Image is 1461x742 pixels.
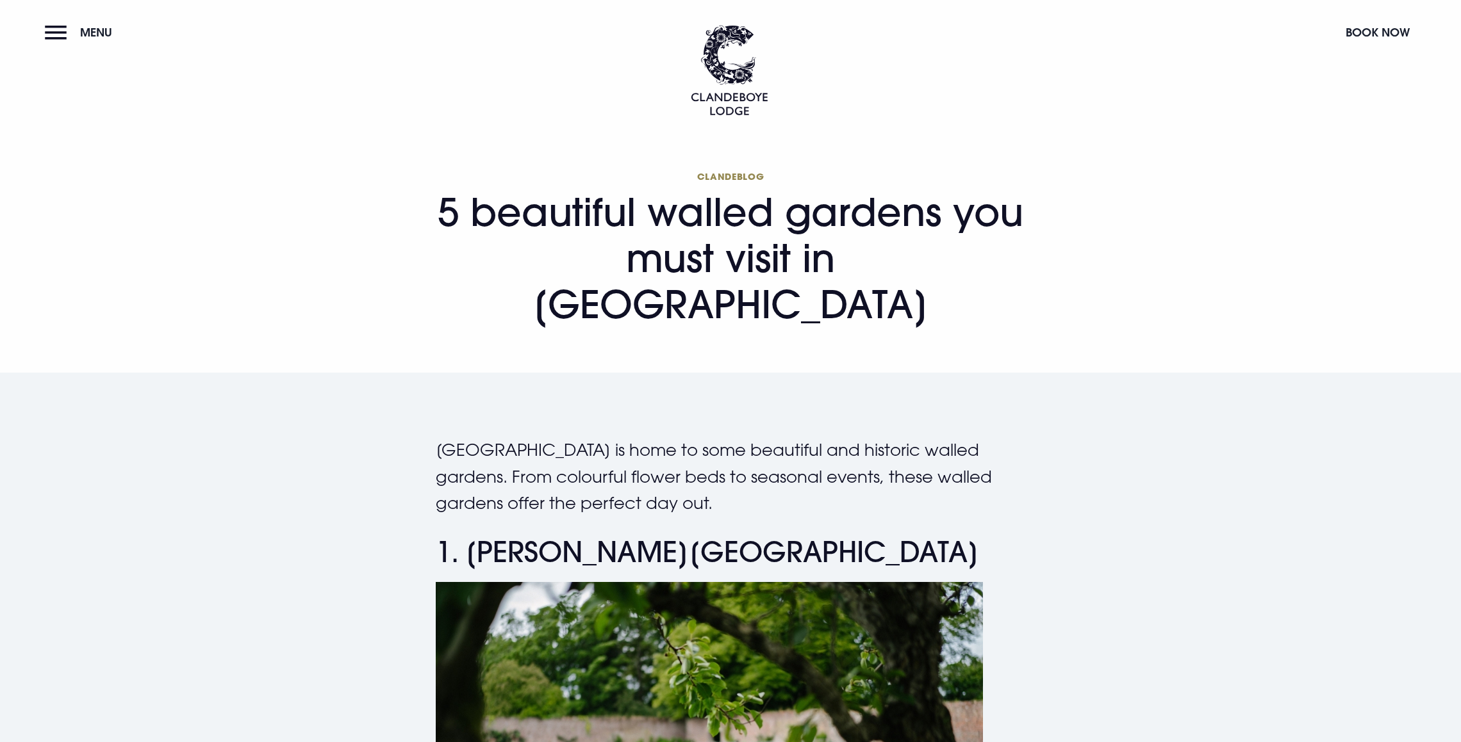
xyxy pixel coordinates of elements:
span: Clandeblog [436,170,1025,182]
button: Menu [45,19,119,46]
img: Clandeboye Lodge [691,25,768,115]
h2: 1. [PERSON_NAME][GEOGRAPHIC_DATA] [436,535,1025,569]
h1: 5 beautiful walled gardens you must visit in [GEOGRAPHIC_DATA] [436,170,1025,327]
p: [GEOGRAPHIC_DATA] is home to some beautiful and historic walled gardens. From colourful flower be... [436,437,1025,517]
button: Book Now [1339,19,1416,46]
span: Menu [80,25,112,40]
